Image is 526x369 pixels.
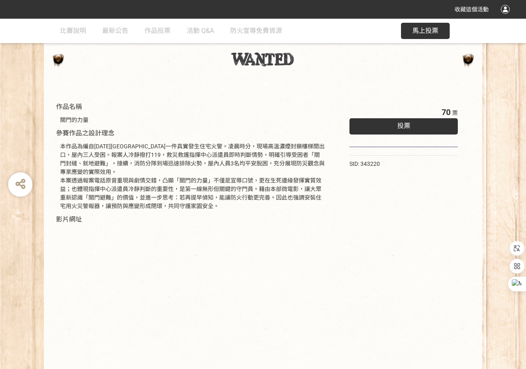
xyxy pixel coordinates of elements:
[187,27,214,35] span: 活動 Q&A
[401,23,450,39] button: 馬上投票
[412,27,438,35] span: 馬上投票
[144,27,170,35] span: 作品投票
[60,27,86,35] span: 比賽說明
[56,129,114,137] span: 參賽作品之設計理念
[442,107,451,117] span: 70
[397,122,410,130] span: 投票
[230,19,282,43] a: 防火宣導免費資源
[60,116,325,124] div: 關門的力量
[60,142,325,211] div: 本作品為編自[DATE][GEOGRAPHIC_DATA]一件真實發生住宅火警。凌晨時分，現場高溫濃煙封鎖樓梯間出口，屋內三人受困。報案人冷靜撥打119，救災救護指揮中心派遣員即時判斷情勢，明確...
[102,27,128,35] span: 最新公告
[102,19,128,43] a: 最新公告
[349,161,380,167] span: SID: 343220
[56,103,82,111] span: 作品名稱
[187,19,214,43] a: 活動 Q&A
[455,6,489,13] span: 收藏這個活動
[60,19,86,43] a: 比賽說明
[452,110,458,116] span: 票
[230,27,282,35] span: 防火宣導免費資源
[56,215,82,223] span: 影片網址
[144,19,170,43] a: 作品投票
